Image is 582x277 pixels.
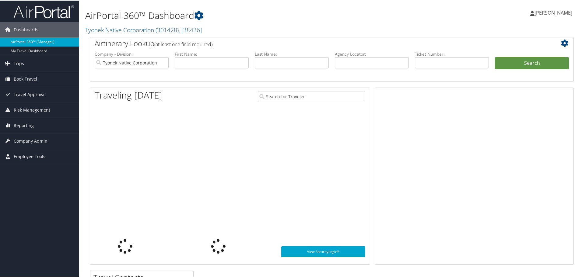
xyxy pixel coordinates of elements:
[95,38,529,48] h2: Airtinerary Lookup
[14,133,47,148] span: Company Admin
[156,25,179,33] span: ( 301428 )
[281,246,365,257] a: View SecurityLogic®
[14,86,46,102] span: Travel Approval
[530,3,578,21] a: [PERSON_NAME]
[535,9,572,16] span: [PERSON_NAME]
[85,25,202,33] a: Tyonek Native Corporation
[415,50,489,57] label: Ticket Number:
[258,90,365,102] input: Search for Traveler
[95,88,162,101] h1: Traveling [DATE]
[14,102,50,117] span: Risk Management
[14,148,45,164] span: Employee Tools
[13,4,74,18] img: airportal-logo.png
[175,50,249,57] label: First Name:
[14,71,37,86] span: Book Travel
[154,40,212,47] span: (at least one field required)
[14,55,24,71] span: Trips
[14,117,34,133] span: Reporting
[14,22,38,37] span: Dashboards
[85,9,414,21] h1: AirPortal 360™ Dashboard
[179,25,202,33] span: , [ 38436 ]
[335,50,409,57] label: Agency Locator:
[255,50,329,57] label: Last Name:
[95,50,169,57] label: Company - Division:
[495,57,569,69] button: Search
